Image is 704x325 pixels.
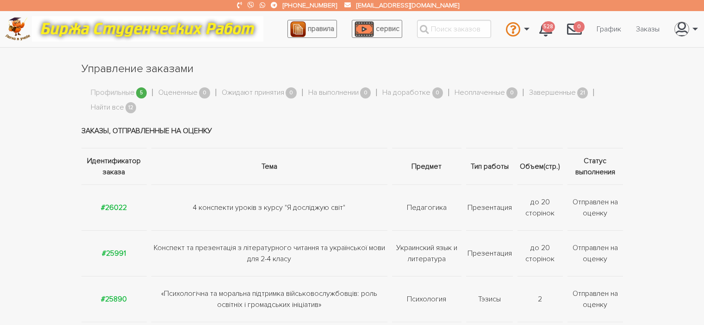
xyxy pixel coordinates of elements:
td: Презентация [464,230,515,276]
span: 21 [577,87,588,99]
a: Заказы [629,20,667,38]
td: 2 [515,276,565,322]
td: Презентация [464,184,515,230]
span: 5 [136,87,147,99]
td: 4 конспекти уроків з курсу "Я досліджую світ" [149,184,390,230]
td: Отправлен на оценку [565,276,623,322]
img: play_icon-49f7f135c9dc9a03216cfdbccbe1e3994649169d890fb554cedf0eac35a01ba8.png [355,21,374,37]
th: Статус выполнения [565,148,623,184]
th: Тема [149,148,390,184]
td: Отправлен на оценку [565,230,623,276]
th: Идентификатор заказа [81,148,149,184]
span: 0 [199,87,210,99]
a: [EMAIL_ADDRESS][DOMAIN_NAME] [356,1,459,9]
span: 0 [360,87,371,99]
td: Заказы, отправленные на оценку [81,114,623,148]
span: 0 [506,87,517,99]
span: 0 [573,21,585,33]
a: На доработке [382,87,430,99]
th: Тип работы [464,148,515,184]
td: Отправлен на оценку [565,184,623,230]
td: Украинский язык и литература [390,230,464,276]
a: Оцененные [158,87,198,99]
a: Профильные [91,87,135,99]
span: правила [308,24,334,33]
a: 528 [532,17,560,42]
img: logo-c4363faeb99b52c628a42810ed6dfb4293a56d4e4775eb116515dfe7f33672af.png [5,17,31,41]
td: Конспект та презентація з літературного читання та української мови для 2-4 класу [149,230,390,276]
a: Ожидают принятия [222,87,284,99]
h1: Управление заказами [81,61,623,77]
td: «Психологічна та моральна підтримка військовослужбовців: роль освітніх і громадських ініціатив» [149,276,390,322]
img: agreement_icon-feca34a61ba7f3d1581b08bc946b2ec1ccb426f67415f344566775c155b7f62c.png [290,21,306,37]
td: Тэзисы [464,276,515,322]
img: motto-12e01f5a76059d5f6a28199ef077b1f78e012cfde436ab5cf1d4517935686d32.gif [32,16,263,42]
td: Психология [390,276,464,322]
td: до 20 сторінок [515,230,565,276]
th: Предмет [390,148,464,184]
a: Неоплаченные [455,87,505,99]
td: до 20 сторінок [515,184,565,230]
input: Поиск заказов [417,20,491,38]
span: 528 [542,21,555,33]
th: Объем(стр.) [515,148,565,184]
a: #25991 [102,249,126,258]
span: 0 [432,87,443,99]
a: #25890 [101,294,127,304]
a: 0 [560,17,589,42]
a: Завершенные [529,87,576,99]
a: Найти все [91,102,124,114]
a: #26022 [101,203,127,212]
span: 0 [286,87,297,99]
span: 12 [125,102,137,114]
a: правила [287,20,337,38]
span: сервис [376,24,399,33]
a: На выполнении [308,87,359,99]
a: [PHONE_NUMBER] [283,1,337,9]
a: сервис [352,20,402,38]
a: График [589,20,629,38]
td: Педагогика [390,184,464,230]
